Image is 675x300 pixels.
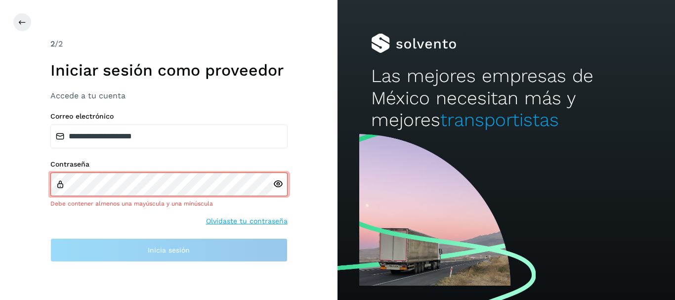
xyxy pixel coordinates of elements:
button: Inicia sesión [50,238,288,262]
h3: Accede a tu cuenta [50,91,288,100]
h1: Iniciar sesión como proveedor [50,61,288,80]
div: /2 [50,38,288,50]
span: Inicia sesión [148,247,190,254]
label: Correo electrónico [50,112,288,121]
span: transportistas [440,109,559,130]
a: Olvidaste tu contraseña [206,216,288,226]
span: 2 [50,39,55,48]
label: Contraseña [50,160,288,169]
div: Debe contener almenos una mayúscula y una minúscula [50,199,288,208]
h2: Las mejores empresas de México necesitan más y mejores [371,65,641,131]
